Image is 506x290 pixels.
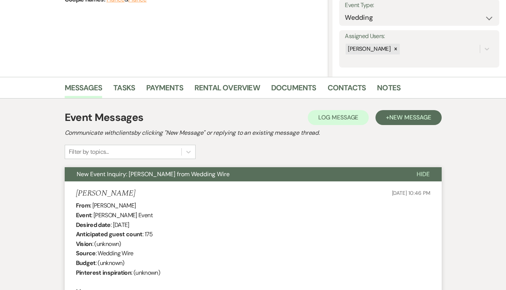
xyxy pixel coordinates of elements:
[194,82,260,98] a: Rental Overview
[345,31,494,42] label: Assigned Users:
[76,202,90,209] b: From
[271,82,316,98] a: Documents
[77,170,230,178] span: New Event Inquiry: [PERSON_NAME] from Wedding Wire
[375,110,441,125] button: +New Message
[76,230,142,238] b: Anticipated guest count
[76,249,96,257] b: Source
[392,190,430,196] span: [DATE] 10:46 PM
[389,113,431,121] span: New Message
[76,211,92,219] b: Event
[65,128,442,137] h2: Communicate with clients by clicking "New Message" or replying to an existing message thread.
[328,82,366,98] a: Contacts
[65,110,144,125] h1: Event Messages
[377,82,401,98] a: Notes
[346,44,392,54] div: [PERSON_NAME]
[76,259,96,267] b: Budget
[405,167,442,181] button: Hide
[65,82,102,98] a: Messages
[76,269,132,277] b: Pinterest inspiration
[146,82,183,98] a: Payments
[308,110,369,125] button: Log Message
[65,167,405,181] button: New Event Inquiry: [PERSON_NAME] from Wedding Wire
[69,147,109,156] div: Filter by topics...
[113,82,135,98] a: Tasks
[417,170,430,178] span: Hide
[76,240,92,248] b: Vision
[318,113,358,121] span: Log Message
[76,189,135,198] h5: [PERSON_NAME]
[76,221,111,229] b: Desired date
